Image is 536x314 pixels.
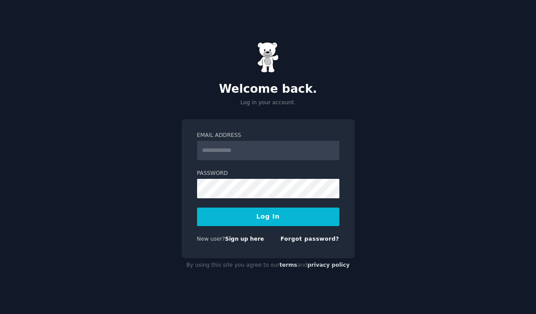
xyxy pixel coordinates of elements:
[281,236,339,242] a: Forgot password?
[182,258,355,272] div: By using this site you agree to our and
[197,132,339,140] label: Email Address
[257,42,279,73] img: Gummy Bear
[197,236,225,242] span: New user?
[182,99,355,107] p: Log in your account.
[182,82,355,96] h2: Welcome back.
[279,262,297,268] a: terms
[225,236,264,242] a: Sign up here
[197,170,339,178] label: Password
[308,262,350,268] a: privacy policy
[197,208,339,226] button: Log In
